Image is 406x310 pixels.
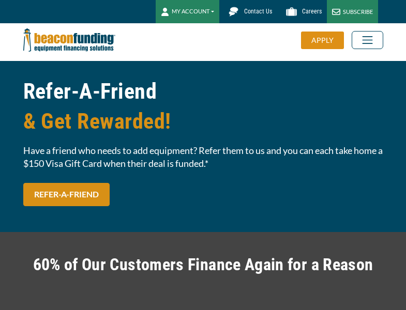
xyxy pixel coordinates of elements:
span: & Get Rewarded! [23,106,383,136]
span: Have a friend who needs to add equipment? Refer them to us and you can each take home a $150 Visa... [23,144,383,170]
span: Careers [302,8,322,15]
img: Beacon Funding Corporation logo [23,23,115,57]
span: Contact Us [244,8,272,15]
a: REFER-A-FRIEND [23,183,110,206]
a: APPLY [301,32,352,49]
a: Contact Us [219,3,277,21]
h2: 60% of Our Customers Finance Again for a Reason [23,253,383,276]
img: Beacon Funding Careers [282,3,300,21]
div: APPLY [301,32,344,49]
button: Toggle navigation [352,31,383,49]
h1: Refer-A-Friend [23,76,383,136]
img: Beacon Funding chat [224,3,243,21]
a: Careers [277,3,327,21]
